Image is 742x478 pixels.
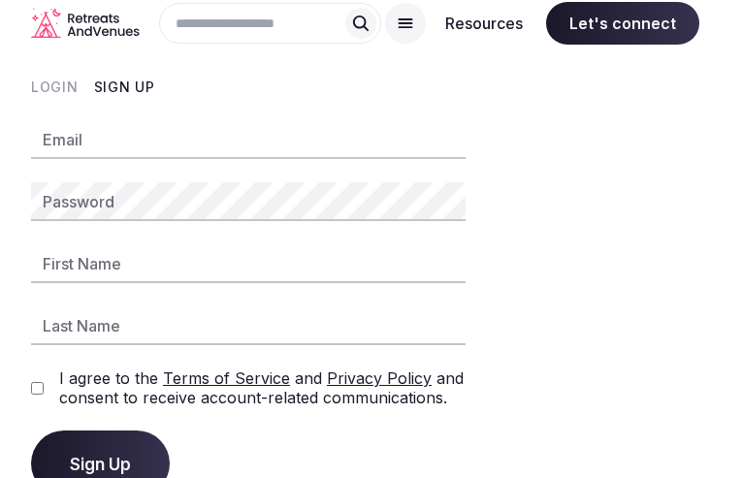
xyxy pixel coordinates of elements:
[31,78,79,97] button: Login
[327,368,432,388] a: Privacy Policy
[430,2,538,45] button: Resources
[31,8,140,38] a: Visit the homepage
[70,454,131,473] span: Sign Up
[31,8,140,38] svg: Retreats and Venues company logo
[59,368,466,407] label: I agree to the and and consent to receive account-related communications.
[546,2,699,45] span: Let's connect
[94,78,155,97] button: Sign Up
[163,368,290,388] a: Terms of Service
